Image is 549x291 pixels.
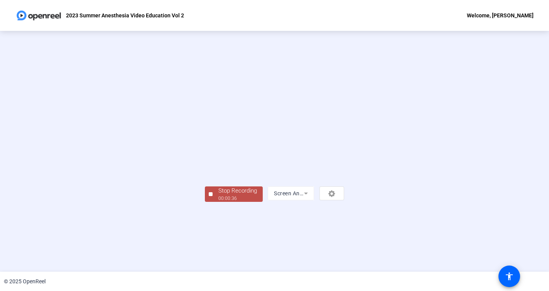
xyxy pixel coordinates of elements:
div: Stop Recording [218,186,257,195]
div: Welcome, [PERSON_NAME] [467,11,534,20]
div: © 2025 OpenReel [4,277,46,286]
button: Stop Recording00:00:36 [205,186,263,202]
p: 2023 Summer Anesthesia Video Education Vol 2 [66,11,184,20]
img: OpenReel logo [15,8,62,23]
div: 00:00:36 [218,195,257,202]
mat-icon: accessibility [505,272,514,281]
